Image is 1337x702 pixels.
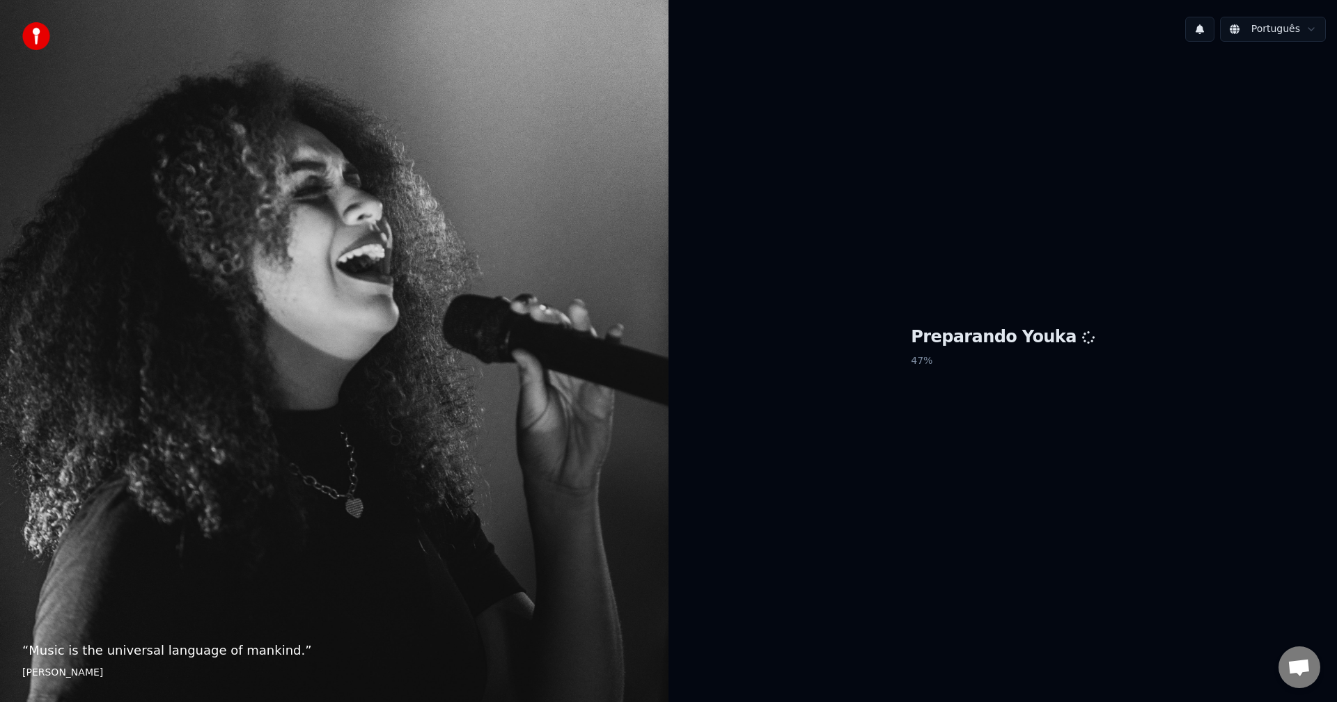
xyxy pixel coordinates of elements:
[1279,646,1320,688] div: Bate-papo aberto
[22,641,646,660] p: “ Music is the universal language of mankind. ”
[22,22,50,50] img: youka
[911,326,1095,349] h1: Preparando Youka
[22,666,646,680] footer: [PERSON_NAME]
[911,349,1095,374] p: 47 %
